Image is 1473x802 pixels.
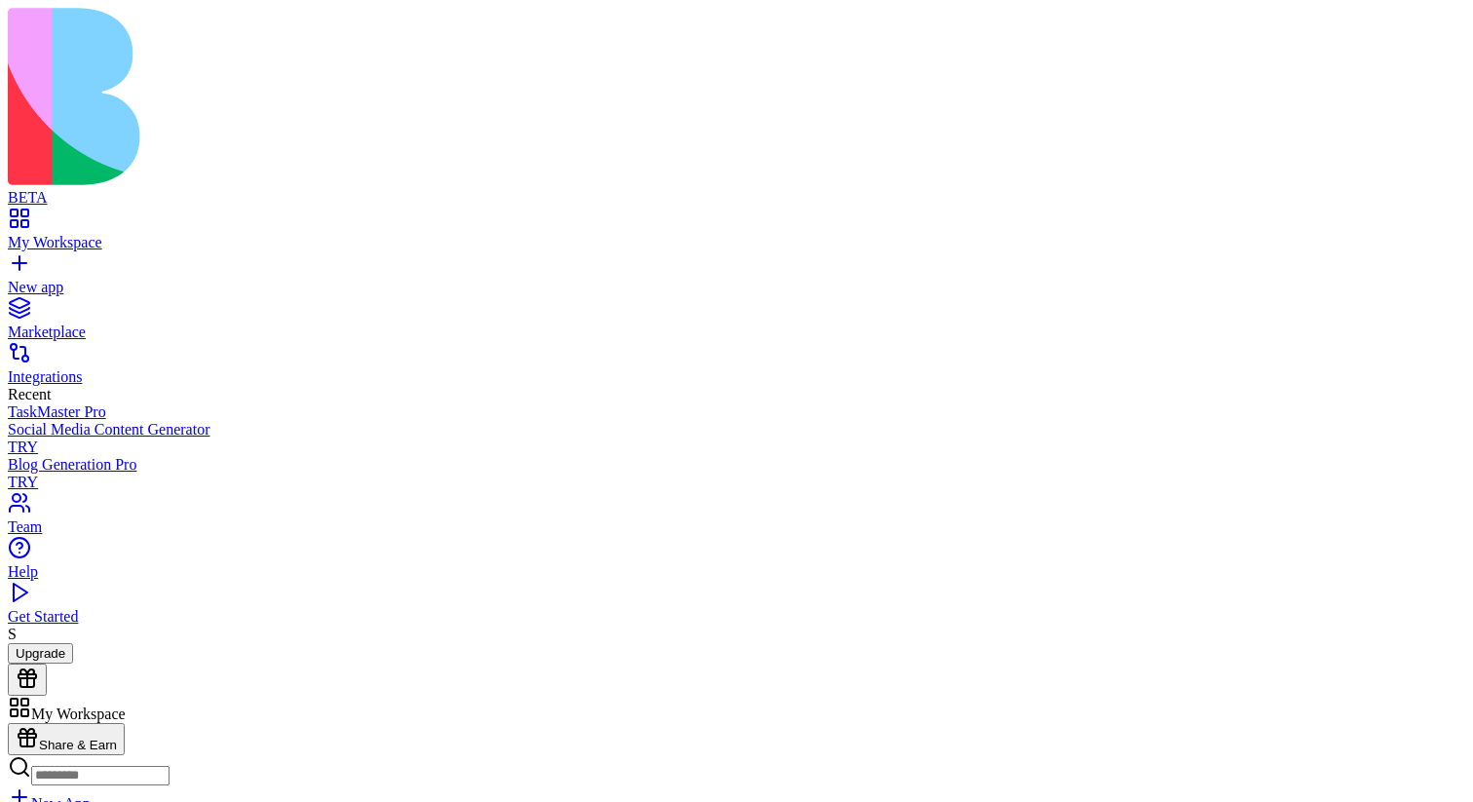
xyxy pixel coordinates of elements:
[8,386,51,402] span: Recent
[8,456,1465,474] div: Blog Generation Pro
[8,626,17,642] span: S
[8,172,1465,207] a: BETA
[8,474,1465,491] div: TRY
[8,723,125,755] button: Share & Earn
[8,501,1465,536] a: Team
[8,608,1465,626] div: Get Started
[8,189,1465,207] div: BETA
[8,643,73,664] button: Upgrade
[8,456,1465,491] a: Blog Generation ProTRY
[8,351,1465,386] a: Integrations
[8,324,1465,341] div: Marketplace
[8,591,1465,626] a: Get Started
[8,563,1465,581] div: Help
[8,216,1465,251] a: My Workspace
[31,706,126,722] span: My Workspace
[8,644,73,661] a: Upgrade
[8,546,1465,581] a: Help
[8,306,1465,341] a: Marketplace
[8,234,1465,251] div: My Workspace
[8,421,1465,439] div: Social Media Content Generator
[8,403,1465,421] a: TaskMaster Pro
[8,368,1465,386] div: Integrations
[8,279,1465,296] div: New app
[39,738,117,752] span: Share & Earn
[8,8,791,185] img: logo
[8,421,1465,456] a: Social Media Content GeneratorTRY
[8,439,1465,456] div: TRY
[8,518,1465,536] div: Team
[8,261,1465,296] a: New app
